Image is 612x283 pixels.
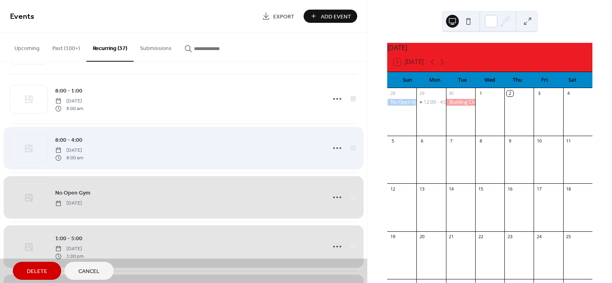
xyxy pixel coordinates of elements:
div: [DATE] [387,43,592,52]
div: 28 [390,90,396,96]
button: Past (100+) [46,32,86,61]
span: Delete [27,267,47,276]
div: 19 [390,234,396,240]
div: 7 [448,138,454,144]
span: Cancel [78,267,100,276]
div: 12:00 - 4:00 PM [416,99,446,106]
span: Add Event [321,12,351,21]
div: 4 [566,90,572,96]
span: Events [10,9,34,24]
div: 12:00 - 4:00 PM [424,99,458,106]
div: No Open Gym [387,99,416,106]
div: 14 [448,186,454,192]
div: 5 [390,138,396,144]
div: 11 [566,138,572,144]
div: Building Closed [446,99,475,106]
div: 12 [390,186,396,192]
div: 3 [536,90,542,96]
button: Delete [13,262,61,280]
div: Wed [476,72,504,88]
div: 13 [419,186,425,192]
div: 18 [566,186,572,192]
div: 8 [478,138,484,144]
div: 16 [507,186,513,192]
button: Recurring (37) [86,32,134,62]
div: Thu [504,72,531,88]
div: 2 [507,90,513,96]
div: Mon [421,72,449,88]
button: Cancel [64,262,114,280]
div: 21 [448,234,454,240]
div: 6 [419,138,425,144]
div: 30 [448,90,454,96]
div: 9 [507,138,513,144]
div: Fri [531,72,559,88]
div: 29 [419,90,425,96]
button: Submissions [134,32,178,61]
div: 15 [478,186,484,192]
div: Sat [558,72,586,88]
div: 22 [478,234,484,240]
button: Add Event [304,10,357,23]
div: 10 [536,138,542,144]
div: 17 [536,186,542,192]
div: 25 [566,234,572,240]
div: 24 [536,234,542,240]
a: Export [256,10,300,23]
button: Upcoming [8,32,46,61]
div: Tue [448,72,476,88]
div: 1 [478,90,484,96]
span: Export [273,12,294,21]
div: 23 [507,234,513,240]
div: 20 [419,234,425,240]
div: Sun [394,72,421,88]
